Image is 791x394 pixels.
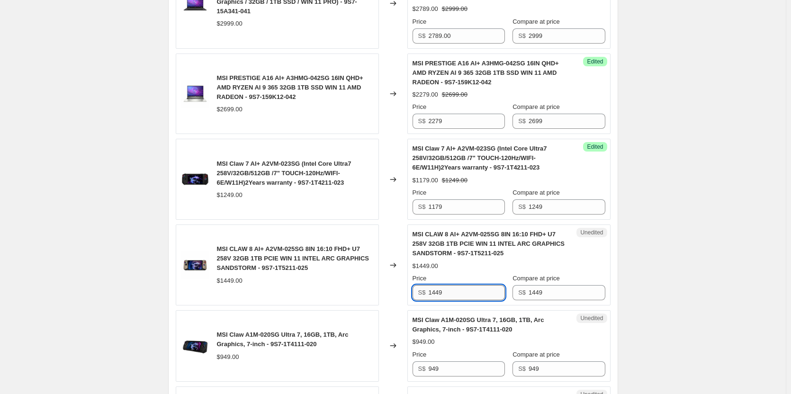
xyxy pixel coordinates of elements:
span: Compare at price [512,189,560,196]
span: Price [413,103,427,110]
div: $2279.00 [413,90,438,99]
span: S$ [518,289,526,296]
strike: $2999.00 [442,4,467,14]
span: Compare at price [512,103,560,110]
span: S$ [518,117,526,125]
img: A3HMG-042SG_80x.jpg [181,80,209,108]
span: MSI Claw A1M-020SG Ultra 7, 16GB, 1TB, Arc Graphics, 7-inch - 9S7-1T4111-020 [413,316,544,333]
div: $949.00 [217,352,239,362]
span: Unedited [580,229,603,236]
strike: $2699.00 [442,90,467,99]
span: Compare at price [512,275,560,282]
div: $1179.00 [413,176,438,185]
div: $2699.00 [217,105,243,114]
div: $2789.00 [413,4,438,14]
div: $2999.00 [217,19,243,28]
div: $949.00 [413,337,435,347]
span: MSI Claw 7 AI+ A2VM-023SG (Intel Core Ultra7 258V/32GB/512GB /7" TOUCH-120Hz/WIFI-6E/W11H)2Years ... [217,160,351,186]
img: A1M-020SG_80x.jpg [181,331,209,360]
span: Unedited [580,314,603,322]
span: S$ [418,365,426,372]
span: S$ [518,365,526,372]
span: Price [413,351,427,358]
div: $1249.00 [217,190,243,200]
div: $1449.00 [217,276,243,286]
span: S$ [518,203,526,210]
span: S$ [418,32,426,39]
span: Compare at price [512,18,560,25]
span: Price [413,18,427,25]
span: MSI Claw A1M-020SG Ultra 7, 16GB, 1TB, Arc Graphics, 7-inch - 9S7-1T4111-020 [217,331,349,348]
strike: $1249.00 [442,176,467,185]
span: MSI PRESTIGE A16 AI+ A3HMG-042SG 16IN QHD+ AMD RYZEN AI 9 365 32GB 1TB SSD WIN 11 AMD RADEON - 9S... [413,60,559,86]
span: MSI PRESTIGE A16 AI+ A3HMG-042SG 16IN QHD+ AMD RYZEN AI 9 365 32GB 1TB SSD WIN 11 AMD RADEON - 9S... [217,74,363,100]
img: 9S7-1T4211-023_80x.jpg [181,165,209,194]
span: S$ [418,117,426,125]
span: Edited [587,143,603,151]
span: MSI Claw 7 AI+ A2VM-023SG (Intel Core Ultra7 258V/32GB/512GB /7" TOUCH-120Hz/WIFI-6E/W11H)2Years ... [413,145,547,171]
span: Edited [587,58,603,65]
span: MSI CLAW 8 AI+ A2VM-025SG 8IN 16:10 FHD+ U7 258V 32GB 1TB PCIE WIN 11 INTEL ARC GRAPHICS SANDSTOR... [217,245,369,271]
span: S$ [418,289,426,296]
span: Price [413,189,427,196]
span: S$ [518,32,526,39]
img: A2VM-025SG_80x.jpg [181,251,209,279]
span: Price [413,275,427,282]
div: $1449.00 [413,261,438,271]
span: MSI CLAW 8 AI+ A2VM-025SG 8IN 16:10 FHD+ U7 258V 32GB 1TB PCIE WIN 11 INTEL ARC GRAPHICS SANDSTOR... [413,231,565,257]
span: Compare at price [512,351,560,358]
span: S$ [418,203,426,210]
